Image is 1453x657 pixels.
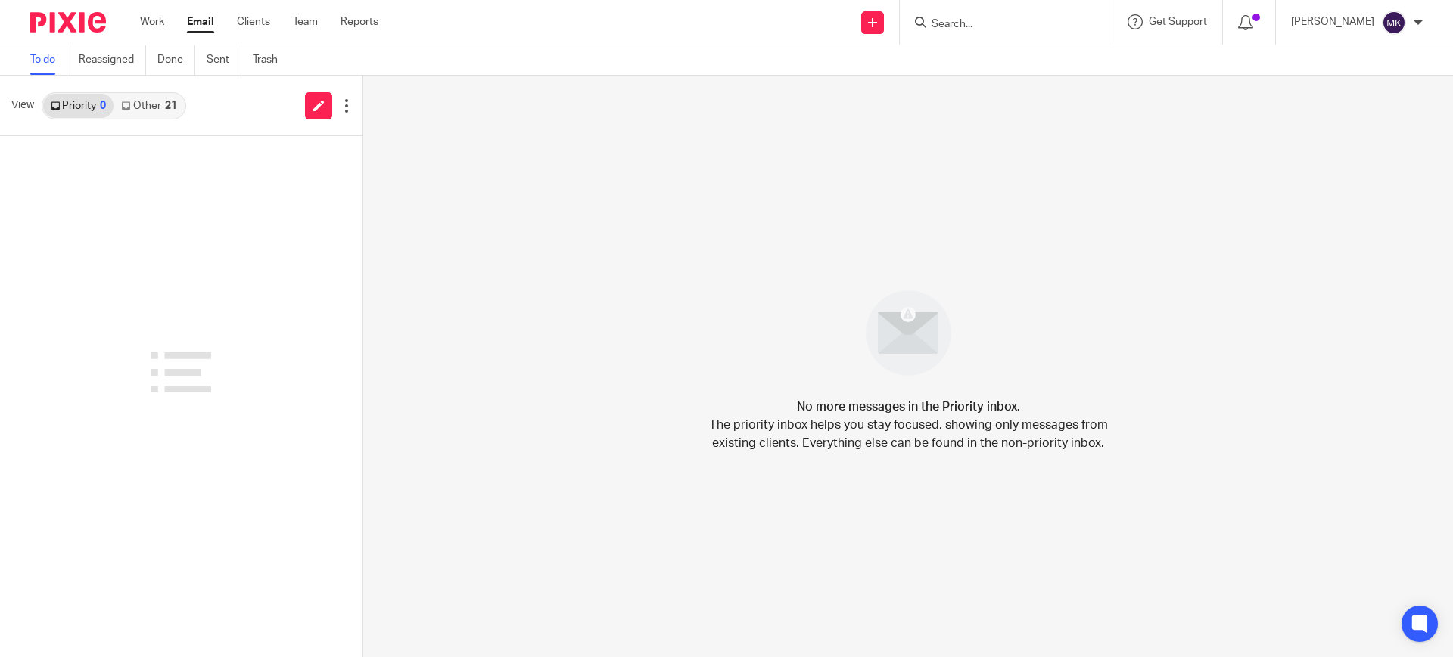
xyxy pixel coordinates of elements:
[341,14,378,29] a: Reports
[293,14,318,29] a: Team
[43,94,114,118] a: Priority0
[708,416,1109,452] p: The priority inbox helps you stay focused, showing only messages from existing clients. Everythin...
[253,45,289,75] a: Trash
[1149,17,1207,27] span: Get Support
[1291,14,1374,29] p: [PERSON_NAME]
[114,94,184,118] a: Other21
[165,101,177,111] div: 21
[797,398,1020,416] h4: No more messages in the Priority inbox.
[1382,11,1406,35] img: svg%3E
[140,14,164,29] a: Work
[100,101,106,111] div: 0
[187,14,214,29] a: Email
[11,98,34,113] span: View
[207,45,241,75] a: Sent
[79,45,146,75] a: Reassigned
[30,12,106,33] img: Pixie
[930,18,1066,32] input: Search
[30,45,67,75] a: To do
[237,14,270,29] a: Clients
[157,45,195,75] a: Done
[856,280,961,386] img: image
